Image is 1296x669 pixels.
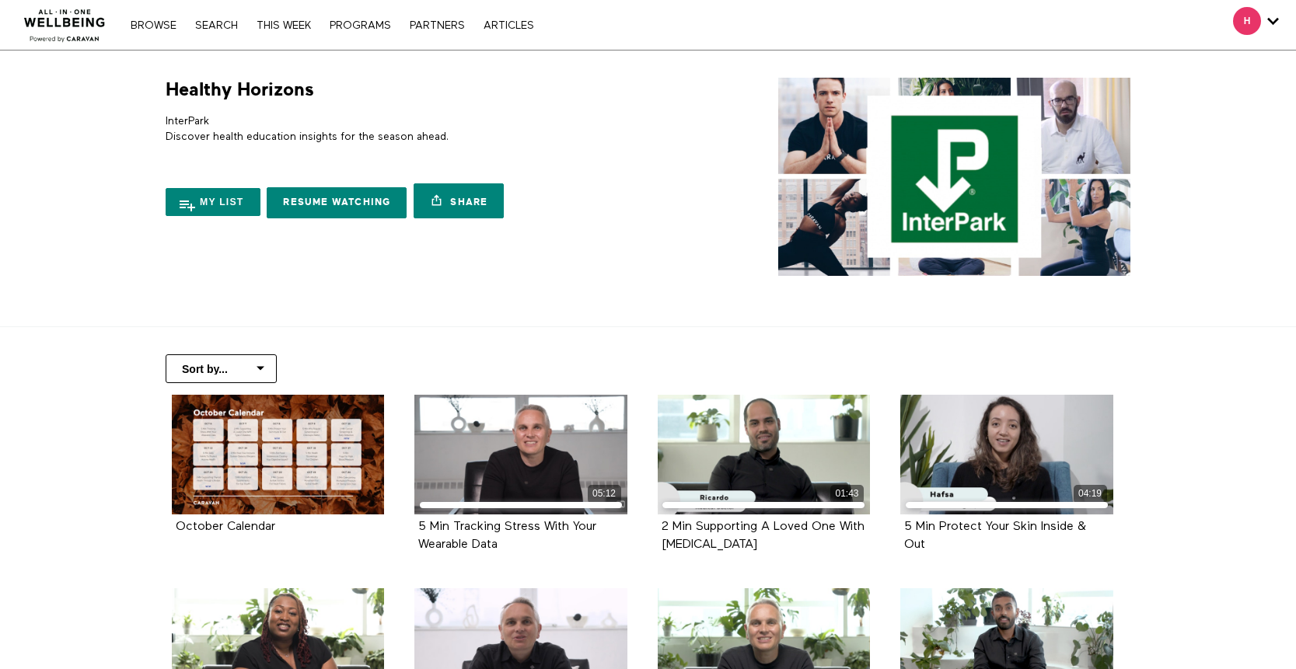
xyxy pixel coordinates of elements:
a: October Calendar [172,395,385,514]
div: 04:19 [1074,485,1107,503]
a: Browse [123,20,184,31]
a: 5 Min Tracking Stress With Your Wearable Data [418,521,596,550]
nav: Primary [123,17,541,33]
a: ARTICLES [476,20,542,31]
img: Healthy Horizons [778,78,1130,276]
a: Share [414,183,504,218]
div: 05:12 [588,485,621,503]
h1: Healthy Horizons [166,78,314,102]
a: 2 Min Supporting A Loved One With [MEDICAL_DATA] [662,521,865,550]
a: Resume Watching [267,187,407,218]
a: PARTNERS [402,20,473,31]
p: InterPark Discover health education insights for the season ahead. [166,113,642,145]
a: PROGRAMS [322,20,399,31]
a: 2 Min Supporting A Loved One With Type 2 Diabetes 01:43 [658,395,871,514]
a: 5 Min Tracking Stress With Your Wearable Data 05:12 [414,395,627,514]
a: Search [187,20,246,31]
div: 01:43 [830,485,864,503]
a: THIS WEEK [249,20,319,31]
a: 5 Min Protect Your Skin Inside & Out [904,521,1086,550]
button: My list [166,188,260,216]
a: 5 Min Protect Your Skin Inside & Out 04:19 [900,395,1113,514]
strong: 2 Min Supporting A Loved One With Type 2 Diabetes [662,521,865,551]
a: October Calendar [176,521,275,532]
